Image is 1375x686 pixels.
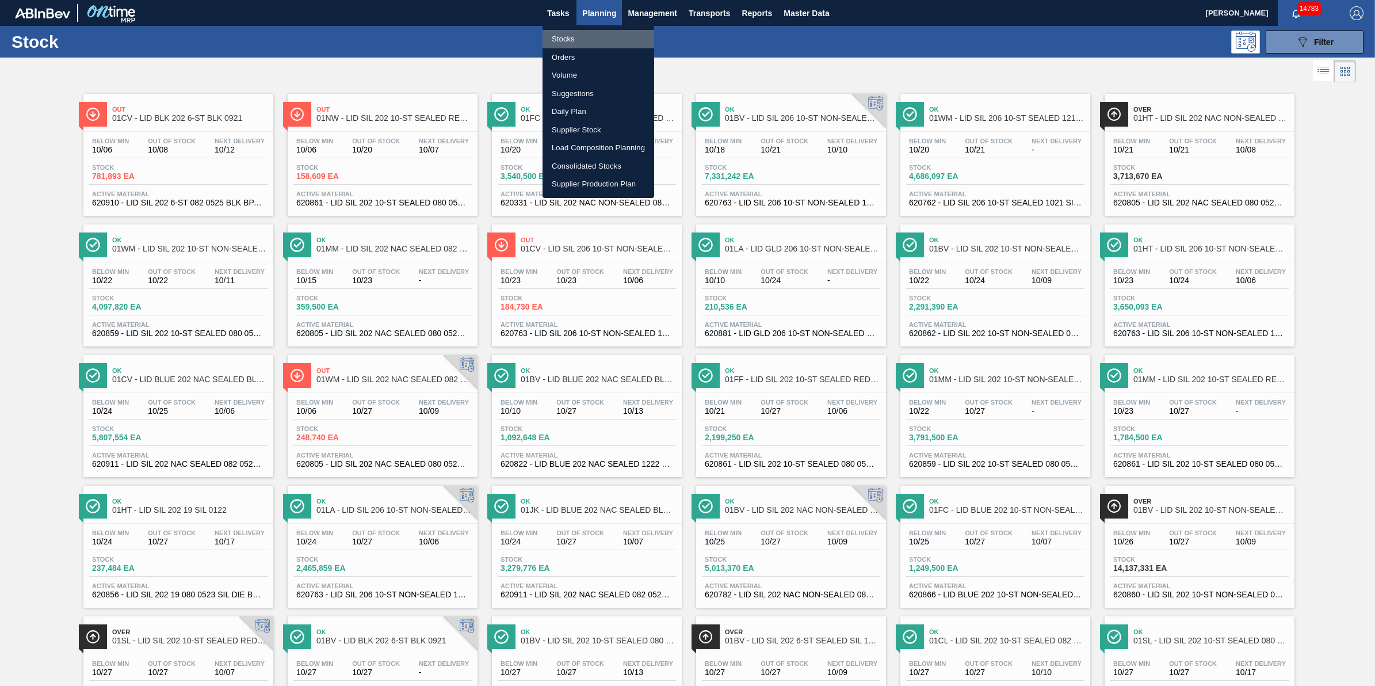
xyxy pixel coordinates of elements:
[543,30,654,48] a: Stocks
[543,157,654,176] a: Consolidated Stocks
[543,175,654,193] a: Supplier Production Plan
[543,48,654,67] a: Orders
[543,66,654,85] a: Volume
[543,121,654,139] a: Supplier Stock
[543,85,654,103] a: Suggestions
[543,102,654,121] a: Daily Plan
[543,139,654,157] a: Load Composition Planning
